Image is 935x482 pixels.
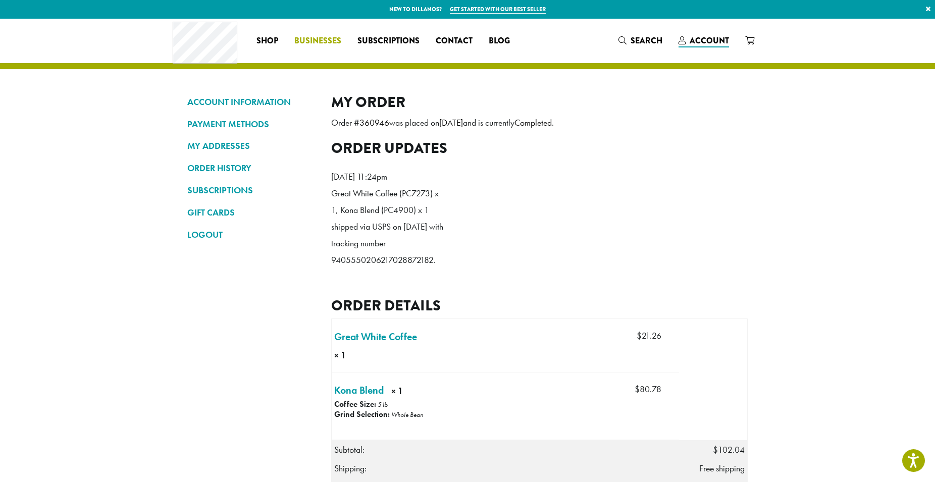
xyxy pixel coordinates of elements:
span: 102.04 [713,444,745,455]
a: Shop [248,33,286,49]
span: $ [637,330,642,341]
a: MY ADDRESSES [187,137,316,154]
mark: 360946 [359,117,389,128]
a: LOGOUT [187,226,316,243]
strong: × 1 [334,349,367,362]
p: Great White Coffee (PC7273) x 1, Kona Blend (PC4900) x 1 shipped via USPS on [DATE] with tracking... [331,185,447,269]
mark: [DATE] [439,117,463,128]
span: Contact [436,35,473,47]
a: Great White Coffee [334,329,417,344]
bdi: 80.78 [635,384,661,395]
a: PAYMENT METHODS [187,116,316,133]
th: Subtotal: [332,441,680,459]
p: 5 lb [378,400,388,409]
strong: Coffee Size: [334,399,376,409]
a: ACCOUNT INFORMATION [187,93,316,111]
p: Order # was placed on and is currently . [331,115,748,131]
span: Search [631,35,662,46]
a: Search [610,32,670,49]
h2: Order details [331,297,748,314]
strong: × 1 [391,385,439,400]
a: GIFT CARDS [187,204,316,221]
span: $ [635,384,640,395]
a: Get started with our best seller [450,5,546,14]
a: ORDER HISTORY [187,159,316,177]
a: Kona Blend [334,383,384,398]
mark: Completed [514,117,552,128]
bdi: 21.26 [637,330,661,341]
span: Subscriptions [357,35,420,47]
span: Account [690,35,729,46]
p: [DATE] 11:24pm [331,169,447,185]
p: Whole Bean [391,410,423,419]
span: Shop [256,35,278,47]
td: Free shipping [679,459,747,477]
th: Shipping: [332,459,680,477]
span: $ [713,444,718,455]
h2: My Order [331,93,748,111]
span: Blog [489,35,510,47]
h2: Order updates [331,139,748,157]
strong: Grind Selection: [334,409,390,419]
a: SUBSCRIPTIONS [187,182,316,199]
span: Businesses [294,35,341,47]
